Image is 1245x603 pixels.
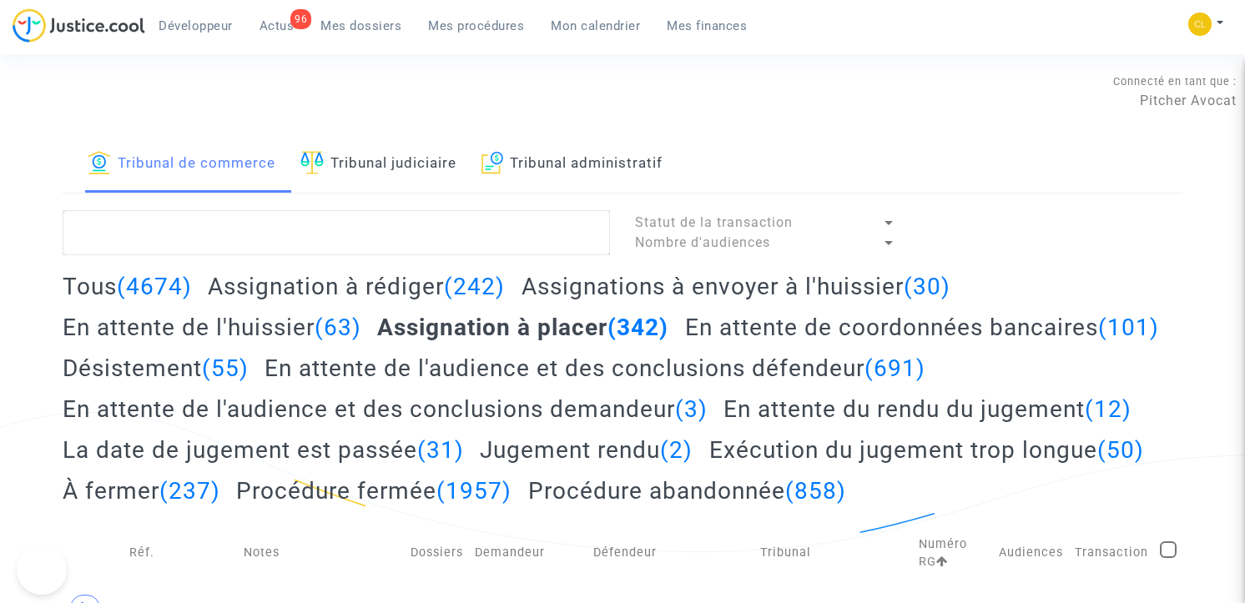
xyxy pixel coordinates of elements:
span: (12) [1085,395,1132,423]
td: Notes [238,517,405,589]
a: Tribunal de commerce [88,136,275,193]
span: (3) [675,395,708,423]
iframe: Help Scout Beacon - Open [17,545,67,595]
span: (63) [315,314,361,341]
span: Statut de la transaction [635,214,793,230]
div: 96 [290,9,311,29]
td: Numéro RG [913,517,993,589]
td: Transaction [1069,517,1154,589]
h2: En attente du rendu du jugement [723,394,1132,424]
img: icon-banque.svg [88,151,111,174]
a: Mes finances [653,13,760,38]
span: (858) [785,477,846,505]
span: Développeur [159,18,233,33]
span: Mes dossiers [320,18,401,33]
img: f0b917ab549025eb3af43f3c4438ad5d [1188,13,1212,36]
span: (1957) [436,477,512,505]
h2: Désistement [63,354,249,383]
td: Réf. [123,517,238,589]
h2: Assignation à placer [377,313,668,342]
h2: Procédure abandonnée [528,476,846,505]
a: Mes procédures [415,13,537,38]
h2: En attente de l'audience et des conclusions défendeur [265,354,925,383]
a: Tribunal judiciaire [300,136,456,193]
td: Demandeur [469,517,587,589]
span: (237) [159,477,220,505]
img: icon-archive.svg [481,151,504,174]
h2: Jugement rendu [480,435,693,465]
h2: En attente de coordonnées bancaires [685,313,1159,342]
span: (2) [660,436,693,464]
td: Dossiers [405,517,469,589]
span: (342) [607,314,668,341]
h2: Tous [63,272,192,301]
h2: La date de jugement est passée [63,435,464,465]
td: Tribunal [754,517,914,589]
td: Audiences [993,517,1069,589]
span: (4674) [117,273,192,300]
span: (691) [864,354,925,382]
h2: Assignation à rédiger [208,272,505,301]
h2: En attente de l'huissier [63,313,361,342]
span: (242) [444,273,505,300]
span: (101) [1098,314,1159,341]
span: (55) [202,354,249,382]
a: Développeur [145,13,246,38]
h2: Exécution du jugement trop longue [709,435,1144,465]
span: Nombre d'audiences [635,234,770,250]
img: icon-faciliter-sm.svg [300,151,324,174]
td: Défendeur [587,517,754,589]
span: (31) [417,436,464,464]
span: Actus [260,18,295,33]
a: Tribunal administratif [481,136,663,193]
span: Mon calendrier [551,18,640,33]
span: Mes procédures [428,18,524,33]
h2: Assignations à envoyer à l'huissier [522,272,950,301]
h2: En attente de l'audience et des conclusions demandeur [63,394,708,424]
a: Mes dossiers [307,13,415,38]
a: 96Actus [246,13,308,38]
span: (30) [904,273,950,300]
span: Connecté en tant que : [1113,75,1237,88]
span: (50) [1097,436,1144,464]
h2: À fermer [63,476,220,505]
img: jc-logo.svg [13,8,145,43]
a: Mon calendrier [537,13,653,38]
span: Mes finances [667,18,747,33]
h2: Procédure fermée [236,476,512,505]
